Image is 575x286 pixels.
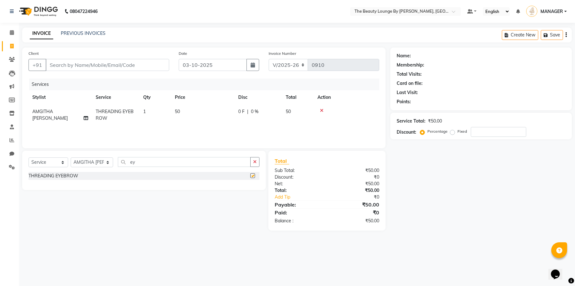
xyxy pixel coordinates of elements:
a: Add Tip [270,194,336,200]
div: ₹50.00 [327,181,384,187]
input: Search or Scan [118,157,251,167]
th: Stylist [29,90,92,105]
label: Invoice Number [269,51,296,56]
th: Total [282,90,314,105]
img: logo [16,3,60,20]
div: Sub Total: [270,167,327,174]
span: THREADING EYEBROW [96,109,134,121]
th: Disc [234,90,282,105]
button: +91 [29,59,46,71]
a: INVOICE [30,28,53,39]
button: Create New [502,30,538,40]
span: 50 [175,109,180,114]
b: 08047224946 [70,3,98,20]
th: Qty [139,90,171,105]
div: Discount: [270,174,327,181]
div: Name: [397,53,411,59]
iframe: chat widget [548,261,569,280]
label: Fixed [457,129,467,134]
button: Save [541,30,563,40]
span: MANAGER [540,8,563,15]
div: Paid: [270,209,327,216]
label: Date [179,51,187,56]
div: Total: [270,187,327,194]
img: MANAGER [526,6,537,17]
span: 0 % [251,108,259,115]
input: Search by Name/Mobile/Email/Code [46,59,169,71]
div: Balance : [270,218,327,224]
div: Last Visit: [397,89,418,96]
div: ₹50.00 [327,218,384,224]
span: 0 F [238,108,245,115]
div: ₹0 [336,194,384,200]
div: ₹0 [327,209,384,216]
div: Services [29,79,384,90]
th: Price [171,90,234,105]
a: PREVIOUS INVOICES [61,30,105,36]
div: ₹50.00 [327,201,384,208]
div: Payable: [270,201,327,208]
div: Discount: [397,129,416,136]
div: ₹0 [327,174,384,181]
label: Percentage [427,129,448,134]
div: Service Total: [397,118,425,124]
div: Membership: [397,62,424,68]
label: Client [29,51,39,56]
span: 1 [143,109,146,114]
div: THREADING EYEBROW [29,173,78,179]
div: ₹50.00 [327,167,384,174]
span: AMGITHA [PERSON_NAME] [32,109,68,121]
span: Total [275,158,289,164]
th: Service [92,90,139,105]
div: Points: [397,99,411,105]
div: Card on file: [397,80,423,87]
div: Total Visits: [397,71,422,78]
div: ₹50.00 [327,187,384,194]
span: | [247,108,248,115]
th: Action [314,90,379,105]
div: ₹50.00 [428,118,442,124]
span: 50 [286,109,291,114]
div: Net: [270,181,327,187]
